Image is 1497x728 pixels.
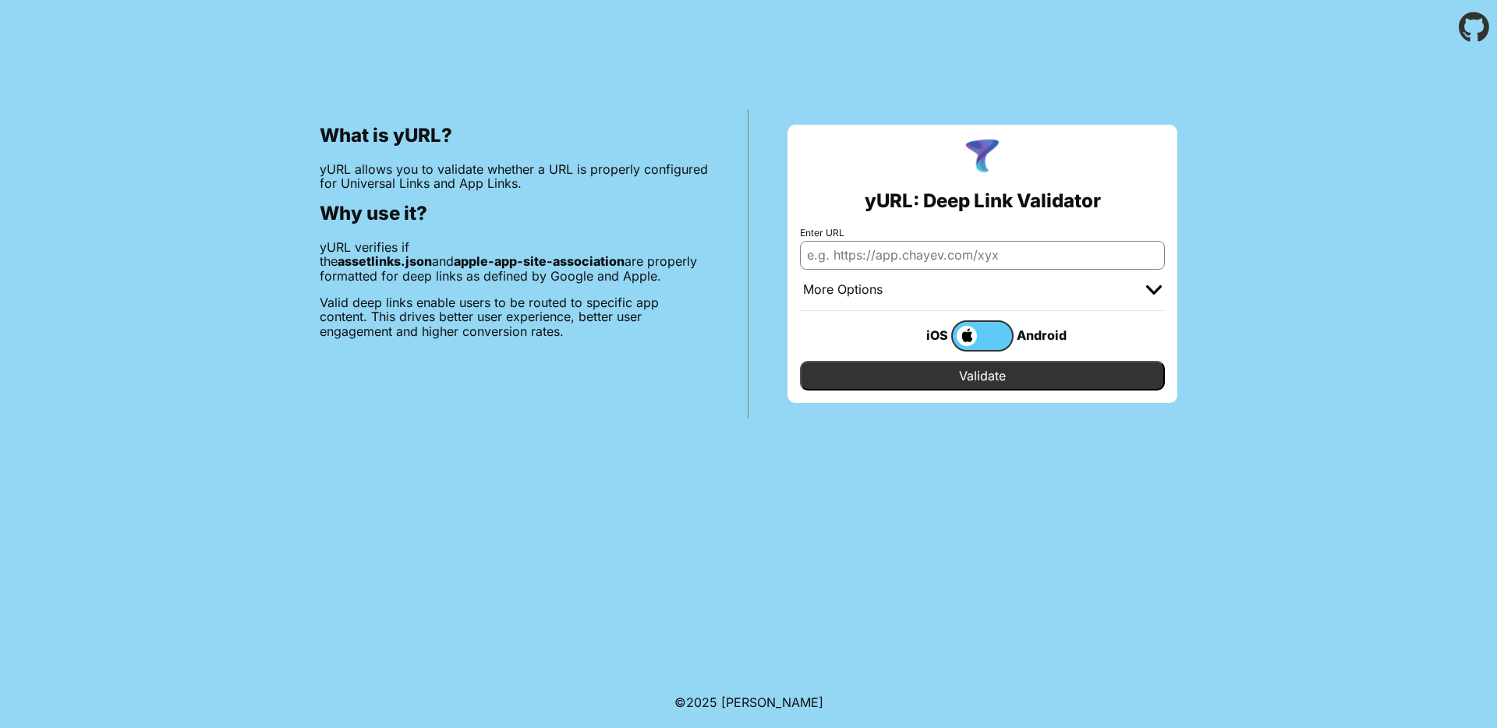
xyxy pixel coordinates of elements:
[338,253,432,269] b: assetlinks.json
[1014,325,1076,345] div: Android
[320,240,709,283] p: yURL verifies if the and are properly formatted for deep links as defined by Google and Apple.
[865,190,1101,212] h2: yURL: Deep Link Validator
[803,282,883,298] div: More Options
[1146,285,1162,295] img: chevron
[962,137,1003,178] img: yURL Logo
[800,228,1165,239] label: Enter URL
[721,694,823,710] a: Michael Ibragimchayev's Personal Site
[454,253,625,269] b: apple-app-site-association
[686,694,717,710] span: 2025
[800,241,1165,269] input: e.g. https://app.chayev.com/xyx
[320,295,709,338] p: Valid deep links enable users to be routed to specific app content. This drives better user exper...
[320,203,709,224] h2: Why use it?
[320,162,709,191] p: yURL allows you to validate whether a URL is properly configured for Universal Links and App Links.
[889,325,951,345] div: iOS
[320,125,709,147] h2: What is yURL?
[800,361,1165,391] input: Validate
[674,677,823,728] footer: ©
